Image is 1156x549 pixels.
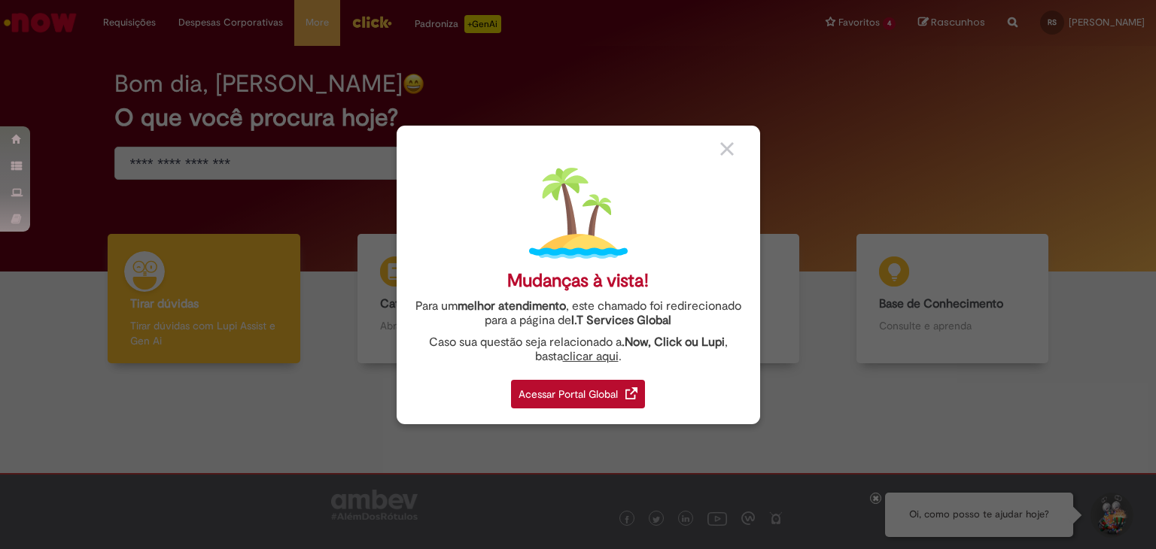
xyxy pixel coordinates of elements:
div: Para um , este chamado foi redirecionado para a página de [408,299,749,328]
img: island.png [529,164,628,262]
a: I.T Services Global [571,305,671,328]
div: Acessar Portal Global [511,380,645,408]
a: clicar aqui [563,341,619,364]
div: Caso sua questão seja relacionado a , basta . [408,335,749,364]
img: redirect_link.png [625,387,637,399]
strong: melhor atendimento [458,299,566,314]
img: close_button_grey.png [720,142,734,156]
div: Mudanças à vista! [507,270,649,292]
a: Acessar Portal Global [511,372,645,408]
strong: .Now, Click ou Lupi [622,335,725,350]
